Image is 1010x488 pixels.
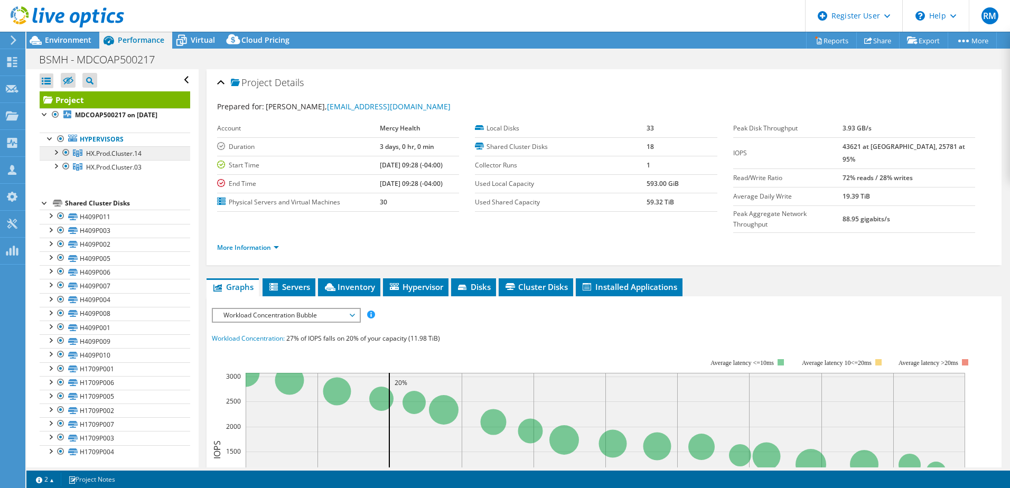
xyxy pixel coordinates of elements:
[65,197,190,210] div: Shared Cluster Disks
[380,198,387,207] b: 30
[218,309,354,322] span: Workload Concentration Bubble
[40,431,190,445] a: H1709P003
[802,359,872,367] tspan: Average latency 10<=20ms
[856,32,900,49] a: Share
[843,124,872,133] b: 3.93 GB/s
[217,142,380,152] label: Duration
[733,148,843,158] label: IOPS
[86,163,142,172] span: HX.Prod.Cluster.03
[327,101,451,111] a: [EMAIL_ADDRESS][DOMAIN_NAME]
[581,281,677,292] span: Installed Applications
[647,142,654,151] b: 18
[456,281,491,292] span: Disks
[40,390,190,403] a: H1709P005
[40,307,190,321] a: H409P008
[217,123,380,134] label: Account
[40,348,190,362] a: H409P010
[226,422,241,431] text: 2000
[475,142,647,152] label: Shared Cluster Disks
[40,146,190,160] a: HX.Prod.Cluster.14
[899,359,958,367] text: Average latency >20ms
[266,101,451,111] span: [PERSON_NAME],
[40,362,190,376] a: H1709P001
[380,161,443,170] b: [DATE] 09:28 (-04:00)
[226,447,241,456] text: 1500
[118,35,164,45] span: Performance
[191,35,215,45] span: Virtual
[647,198,674,207] b: 59.32 TiB
[29,473,61,486] a: 2
[710,359,774,367] tspan: Average latency <=10ms
[45,35,91,45] span: Environment
[217,243,279,252] a: More Information
[226,372,241,381] text: 3000
[475,197,647,208] label: Used Shared Capacity
[647,179,679,188] b: 593.00 GiB
[948,32,997,49] a: More
[275,76,304,89] span: Details
[475,179,647,189] label: Used Local Capacity
[212,281,254,292] span: Graphs
[86,149,142,158] span: HX.Prod.Cluster.14
[40,108,190,122] a: MDCOAP500217 on [DATE]
[981,7,998,24] span: RM
[40,417,190,431] a: H1709P007
[40,224,190,238] a: H409P003
[504,281,568,292] span: Cluster Disks
[475,160,647,171] label: Collector Runs
[286,334,440,343] span: 27% of IOPS falls on 20% of your capacity (11.98 TiB)
[843,173,913,182] b: 72% reads / 28% writes
[323,281,375,292] span: Inventory
[217,101,264,111] label: Prepared for:
[40,238,190,251] a: H409P002
[915,11,925,21] svg: \n
[217,160,380,171] label: Start Time
[40,133,190,146] a: Hypervisors
[241,35,289,45] span: Cloud Pricing
[806,32,857,49] a: Reports
[40,445,190,459] a: H1709P004
[40,279,190,293] a: H409P007
[212,334,285,343] span: Workload Concentration:
[217,197,380,208] label: Physical Servers and Virtual Machines
[380,142,434,151] b: 3 days, 0 hr, 0 min
[75,110,157,119] b: MDCOAP500217 on [DATE]
[733,173,843,183] label: Read/Write Ratio
[226,397,241,406] text: 2500
[380,124,420,133] b: Mercy Health
[34,54,171,65] h1: BSMH - MDCOAP500217
[61,473,123,486] a: Project Notes
[388,281,443,292] span: Hypervisor
[40,265,190,279] a: H409P006
[843,192,870,201] b: 19.39 TiB
[843,214,890,223] b: 88.95 gigabits/s
[733,123,843,134] label: Peak Disk Throughput
[40,91,190,108] a: Project
[40,334,190,348] a: H409P009
[217,179,380,189] label: End Time
[647,161,650,170] b: 1
[647,124,654,133] b: 33
[40,210,190,223] a: H409P011
[380,179,443,188] b: [DATE] 09:28 (-04:00)
[211,440,223,459] text: IOPS
[268,281,310,292] span: Servers
[40,293,190,307] a: H409P004
[395,378,407,387] text: 20%
[40,321,190,334] a: H409P001
[40,251,190,265] a: H409P005
[733,209,843,230] label: Peak Aggregate Network Throughput
[475,123,647,134] label: Local Disks
[40,160,190,174] a: HX.Prod.Cluster.03
[40,376,190,390] a: H1709P006
[733,191,843,202] label: Average Daily Write
[231,78,272,88] span: Project
[40,403,190,417] a: H1709P002
[899,32,948,49] a: Export
[843,142,965,164] b: 43621 at [GEOGRAPHIC_DATA], 25781 at 95%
